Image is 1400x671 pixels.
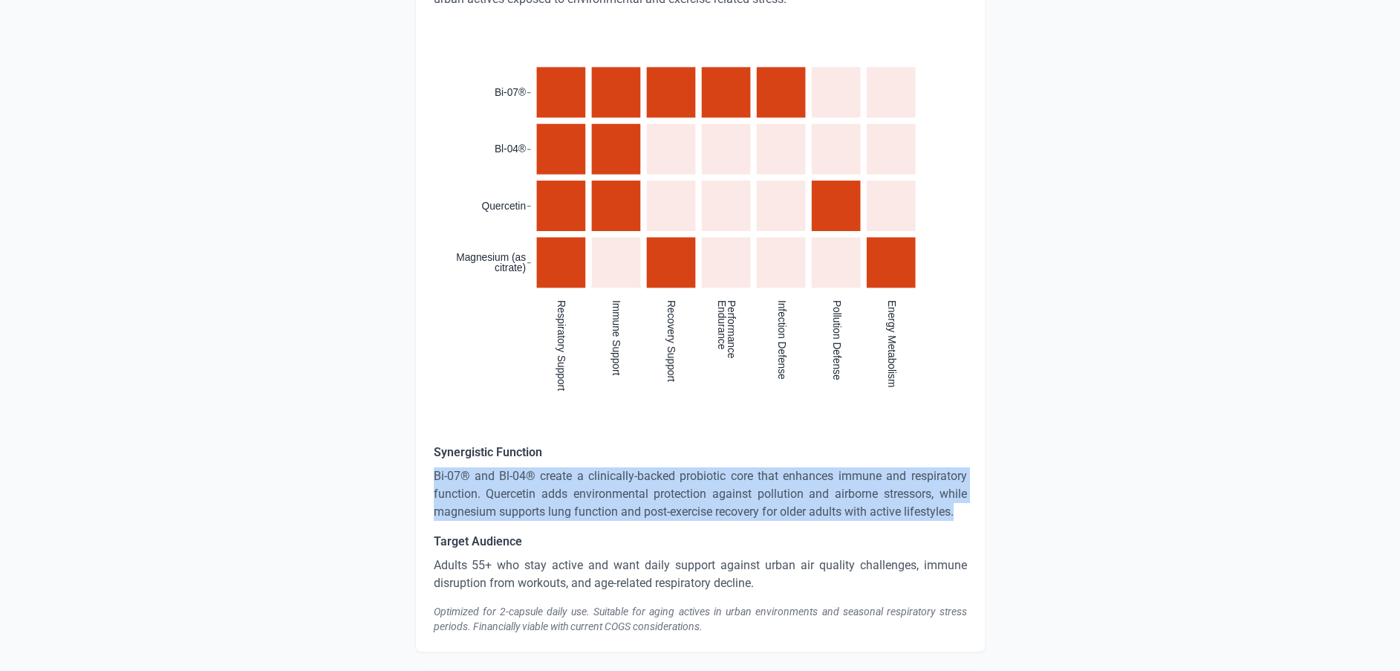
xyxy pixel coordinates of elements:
h5: Synergistic Function [434,444,967,461]
h5: Target Audience [434,533,967,551]
div: Optimized for 2-capsule daily use. Suitable for aging actives in urban environments and seasonal ... [434,604,967,634]
text: Pollution Defense [830,300,841,380]
g: y-axis tick [527,93,531,263]
text: Energy Metabolism [886,300,897,388]
text: Immune Support [611,300,622,376]
tspan: Magnesium (as [456,252,526,263]
text: Bi-07® [494,87,525,98]
p: Bi-07® and Bl-04® create a clinically-backed probiotic core that enhances immune and respiratory ... [434,467,967,521]
text: Infection Defense [775,300,787,380]
tspan: citrate) [495,262,526,273]
text: Quercetin [481,201,526,212]
text: Recovery Support [665,300,677,382]
tspan: Endurance [715,300,726,350]
text: Respiratory Support [556,300,567,391]
g: x-axis tick label [556,300,897,391]
p: Adults 55+ who stay active and want daily support against urban air quality challenges, immune di... [434,557,967,592]
tspan: Performance [726,300,737,359]
g: cell [536,67,915,288]
text: Bl-04® [494,144,525,155]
